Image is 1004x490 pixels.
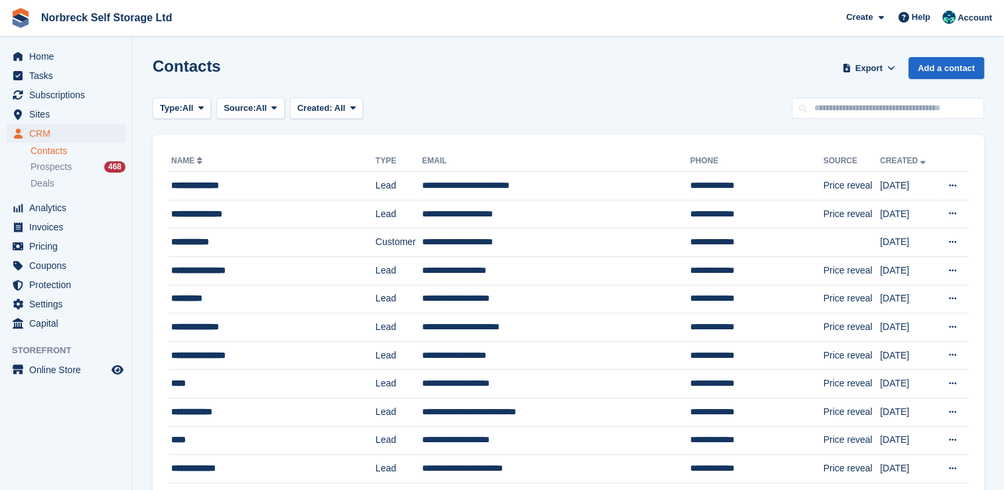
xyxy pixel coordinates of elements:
a: Norbreck Self Storage Ltd [36,7,177,29]
td: [DATE] [880,228,936,257]
td: Price reveal [824,426,880,455]
a: menu [7,124,125,143]
td: Price reveal [824,172,880,201]
span: All [256,102,267,115]
a: Name [171,156,205,165]
a: menu [7,361,125,379]
td: Price reveal [824,398,880,426]
td: Lead [376,341,422,370]
button: Type: All [153,98,211,120]
td: [DATE] [880,341,936,370]
td: Lead [376,313,422,342]
td: [DATE] [880,200,936,228]
span: All [182,102,194,115]
button: Export [839,57,898,79]
td: [DATE] [880,256,936,285]
span: Source: [224,102,255,115]
td: Price reveal [824,370,880,398]
span: Created: [297,103,332,113]
td: Lead [376,285,422,313]
span: Home [29,47,109,66]
span: Deals [31,177,54,190]
a: Deals [31,177,125,191]
th: Source [824,151,880,172]
span: Online Store [29,361,109,379]
img: Sally King [942,11,956,24]
a: menu [7,295,125,313]
span: Storefront [12,344,132,357]
span: Prospects [31,161,72,173]
span: Protection [29,276,109,294]
td: Lead [376,398,422,426]
a: menu [7,66,125,85]
span: Settings [29,295,109,313]
a: menu [7,276,125,294]
td: Lead [376,370,422,398]
td: [DATE] [880,172,936,201]
th: Email [422,151,690,172]
td: Lead [376,426,422,455]
a: Add a contact [908,57,984,79]
span: Invoices [29,218,109,236]
span: Create [846,11,873,24]
td: Lead [376,200,422,228]
td: Lead [376,256,422,285]
span: Tasks [29,66,109,85]
a: Prospects 468 [31,160,125,174]
div: 468 [104,161,125,173]
th: Phone [690,151,824,172]
a: menu [7,237,125,256]
button: Created: All [290,98,363,120]
span: Help [912,11,930,24]
a: menu [7,314,125,333]
td: [DATE] [880,370,936,398]
h1: Contacts [153,57,221,75]
a: Contacts [31,145,125,157]
a: menu [7,256,125,275]
a: menu [7,86,125,104]
a: menu [7,105,125,123]
a: menu [7,199,125,217]
th: Type [376,151,422,172]
img: stora-icon-8386f47178a22dfd0bd8f6a31ec36ba5ce8667c1dd55bd0f319d3a0aa187defe.svg [11,8,31,28]
td: Price reveal [824,455,880,483]
td: Price reveal [824,200,880,228]
td: [DATE] [880,455,936,483]
button: Source: All [216,98,285,120]
a: menu [7,218,125,236]
span: Export [855,62,883,75]
td: Price reveal [824,313,880,342]
td: Customer [376,228,422,257]
td: [DATE] [880,398,936,426]
td: Lead [376,172,422,201]
span: Sites [29,105,109,123]
span: Account [958,11,992,25]
span: All [334,103,346,113]
a: Created [880,156,928,165]
td: Price reveal [824,341,880,370]
span: CRM [29,124,109,143]
span: Pricing [29,237,109,256]
td: Price reveal [824,256,880,285]
td: [DATE] [880,313,936,342]
span: Coupons [29,256,109,275]
td: Lead [376,455,422,483]
td: [DATE] [880,426,936,455]
a: Preview store [109,362,125,378]
span: Capital [29,314,109,333]
span: Subscriptions [29,86,109,104]
td: Price reveal [824,285,880,313]
td: [DATE] [880,285,936,313]
a: menu [7,47,125,66]
span: Type: [160,102,182,115]
span: Analytics [29,199,109,217]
